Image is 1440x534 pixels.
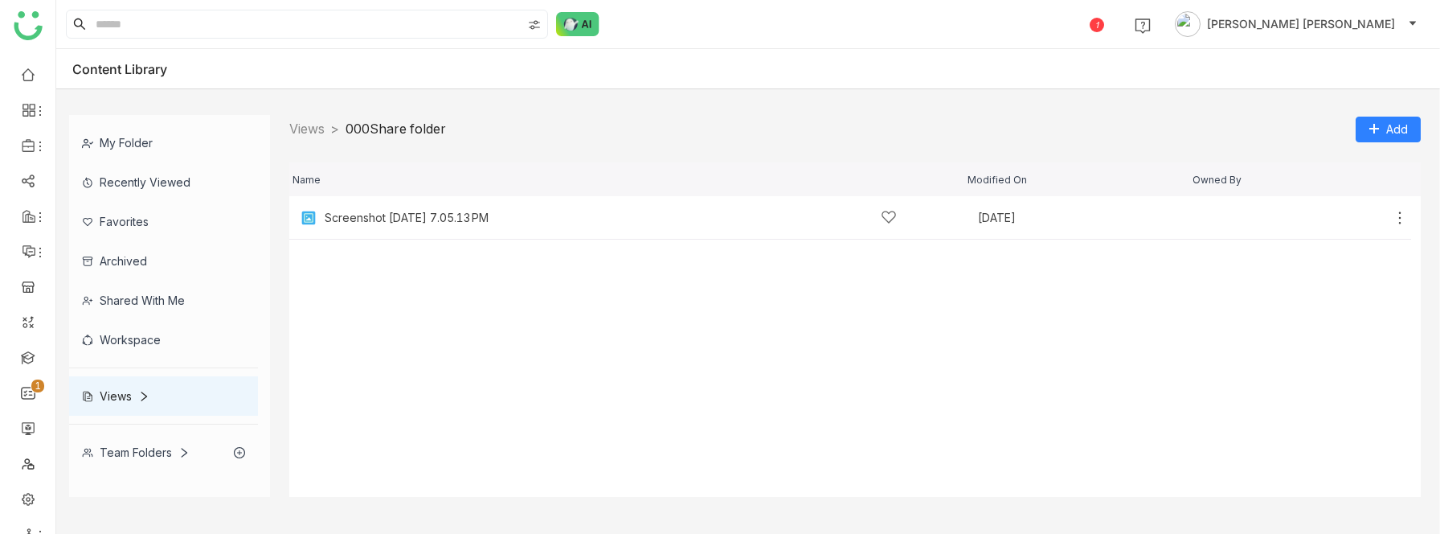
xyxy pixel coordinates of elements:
[69,320,258,359] div: Workspace
[1090,18,1104,32] div: 1
[292,175,321,185] span: Name
[82,389,149,403] div: Views
[325,212,489,224] a: Screenshot [DATE] 7.05.13 PM
[35,378,41,394] p: 1
[69,281,258,320] div: Shared with me
[1207,15,1395,33] span: [PERSON_NAME] [PERSON_NAME]
[82,446,190,459] div: Team Folders
[967,175,1027,185] span: Modified On
[301,210,317,226] img: png.svg
[1386,121,1408,138] span: Add
[69,241,258,281] div: Archived
[1192,175,1242,185] span: Owned By
[289,121,325,137] a: Views
[346,121,446,137] a: 000Share folder
[978,212,1185,224] div: [DATE]
[331,121,339,137] nz-breadcrumb-separator: >
[14,11,43,40] img: logo
[72,61,191,77] div: Content Library
[556,12,599,36] img: ask-buddy-normal.svg
[69,123,258,162] div: My Folder
[31,380,44,392] nz-badge-sup: 1
[69,162,258,202] div: Recently Viewed
[1172,11,1421,37] button: [PERSON_NAME] [PERSON_NAME]
[528,18,541,31] img: search-type.svg
[69,202,258,241] div: Favorites
[1175,11,1201,37] img: avatar
[1356,117,1421,142] button: Add
[1135,18,1151,34] img: help.svg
